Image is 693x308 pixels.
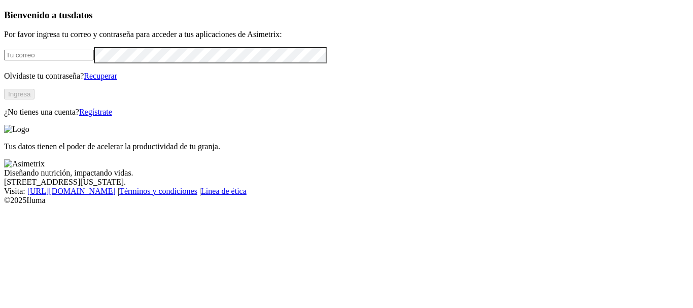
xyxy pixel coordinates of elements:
[84,72,117,80] a: Recuperar
[79,108,112,116] a: Regístrate
[4,159,45,168] img: Asimetrix
[4,196,689,205] div: © 2025 Iluma
[4,178,689,187] div: [STREET_ADDRESS][US_STATE].
[201,187,247,195] a: Línea de ética
[27,187,116,195] a: [URL][DOMAIN_NAME]
[4,142,689,151] p: Tus datos tienen el poder de acelerar la productividad de tu granja.
[4,30,689,39] p: Por favor ingresa tu correo y contraseña para acceder a tus aplicaciones de Asimetrix:
[4,72,689,81] p: Olvidaste tu contraseña?
[4,187,689,196] div: Visita : | |
[4,50,94,60] input: Tu correo
[71,10,93,20] span: datos
[4,89,34,99] button: Ingresa
[119,187,197,195] a: Términos y condiciones
[4,108,689,117] p: ¿No tienes una cuenta?
[4,125,29,134] img: Logo
[4,168,689,178] div: Diseñando nutrición, impactando vidas.
[4,10,689,21] h3: Bienvenido a tus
